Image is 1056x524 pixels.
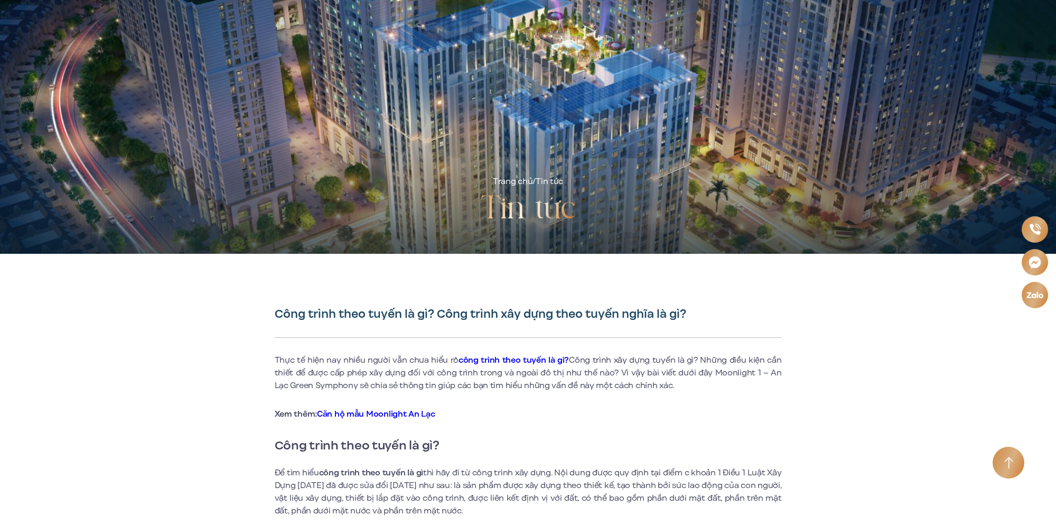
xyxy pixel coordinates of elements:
[317,408,435,420] a: Căn hộ mẫu Moonlight An Lạc
[1004,457,1013,469] img: Arrow icon
[536,176,563,187] span: Tin tức
[1027,255,1042,270] img: Messenger icon
[459,354,569,366] a: công trình theo tuyến là gì?
[275,408,435,420] strong: Xem thêm:
[275,466,782,517] p: Để tìm hiểu thì hãy đi từ công trình xây dựng. Nội dung được quy định tại điểm c khoản 1 Điều 1 L...
[481,188,576,231] h2: Tin tức
[275,354,782,392] p: Thực tế hiện nay nhiều người vẫn chưa hiểu rõ Công trình xây dựng tuyến là gì? Những điều kiện cầ...
[493,176,563,188] div: /
[319,467,423,479] strong: công trình theo tuyến là gì
[1029,223,1042,235] img: Phone icon
[275,307,782,321] h1: Công trình theo tuyến là gì? Công trình xây dựng theo tuyến nghĩa là gì?
[1026,290,1044,300] img: Zalo icon
[275,436,440,454] strong: Công trình theo tuyến là gì?
[493,176,532,187] a: Trang chủ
